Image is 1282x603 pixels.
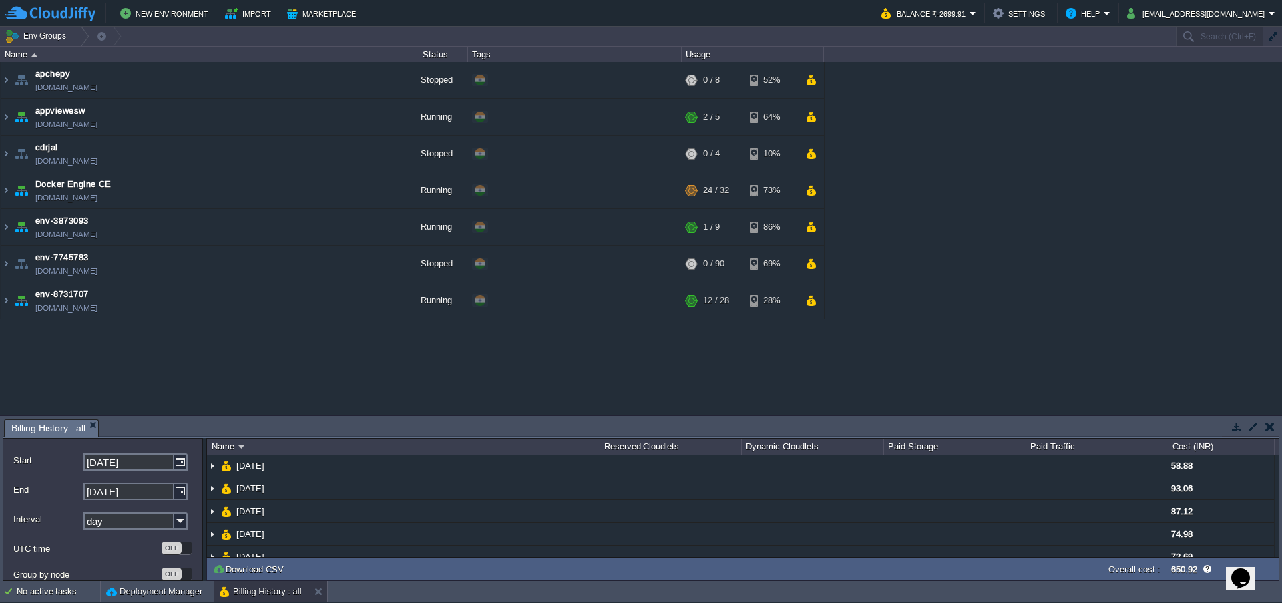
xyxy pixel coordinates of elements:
[1226,550,1269,590] iframe: chat widget
[235,551,266,562] span: [DATE]
[1171,461,1193,471] span: 58.88
[1171,529,1193,539] span: 74.98
[212,563,288,575] button: Download CSV
[221,455,232,477] img: AMDAwAAAACH5BAEAAAAALAAAAAABAAEAAAICRAEAOw==
[401,246,468,282] div: Stopped
[35,178,112,191] a: Docker Engine CE
[750,99,793,135] div: 64%
[703,172,729,208] div: 24 / 32
[35,67,70,81] a: apchepy
[35,141,58,154] a: cdrjal
[703,282,729,319] div: 12 / 28
[1,209,11,245] img: AMDAwAAAACH5BAEAAAAALAAAAAABAAEAAAICRAEAOw==
[1171,564,1197,574] label: 650.92
[750,282,793,319] div: 28%
[703,246,724,282] div: 0 / 90
[12,99,31,135] img: AMDAwAAAACH5BAEAAAAALAAAAAABAAEAAAICRAEAOw==
[750,209,793,245] div: 86%
[17,581,100,602] div: No active tasks
[106,585,202,598] button: Deployment Manager
[235,483,266,494] a: [DATE]
[1,47,401,62] div: Name
[162,568,182,580] div: OFF
[287,5,360,21] button: Marketplace
[1127,5,1269,21] button: [EMAIL_ADDRESS][DOMAIN_NAME]
[1,136,11,172] img: AMDAwAAAACH5BAEAAAAALAAAAAABAAEAAAICRAEAOw==
[703,209,720,245] div: 1 / 9
[401,62,468,98] div: Stopped
[35,191,97,204] a: [DOMAIN_NAME]
[11,420,85,437] span: Billing History : all
[1,246,11,282] img: AMDAwAAAACH5BAEAAAAALAAAAAABAAEAAAICRAEAOw==
[207,546,218,568] img: AMDAwAAAACH5BAEAAAAALAAAAAABAAEAAAICRAEAOw==
[35,264,97,278] a: [DOMAIN_NAME]
[35,81,97,94] a: [DOMAIN_NAME]
[1171,552,1193,562] span: 72.69
[13,512,82,526] label: Interval
[1108,564,1160,574] label: Overall cost :
[1027,439,1168,455] div: Paid Traffic
[401,209,468,245] div: Running
[207,523,218,545] img: AMDAwAAAACH5BAEAAAAALAAAAAABAAEAAAICRAEAOw==
[750,62,793,98] div: 52%
[682,47,823,62] div: Usage
[225,5,275,21] button: Import
[12,172,31,208] img: AMDAwAAAACH5BAEAAAAALAAAAAABAAEAAAICRAEAOw==
[207,477,218,499] img: AMDAwAAAACH5BAEAAAAALAAAAAABAAEAAAICRAEAOw==
[235,528,266,540] a: [DATE]
[703,99,720,135] div: 2 / 5
[885,439,1026,455] div: Paid Storage
[31,53,37,57] img: AMDAwAAAACH5BAEAAAAALAAAAAABAAEAAAICRAEAOw==
[881,5,970,21] button: Balance ₹-2699.91
[703,136,720,172] div: 0 / 4
[12,62,31,98] img: AMDAwAAAACH5BAEAAAAALAAAAAABAAEAAAICRAEAOw==
[221,500,232,522] img: AMDAwAAAACH5BAEAAAAALAAAAAABAAEAAAICRAEAOw==
[1169,439,1274,455] div: Cost (INR)
[13,542,160,556] label: UTC time
[1,172,11,208] img: AMDAwAAAACH5BAEAAAAALAAAAAABAAEAAAICRAEAOw==
[35,104,85,118] a: appviewesw
[1171,483,1193,493] span: 93.06
[469,47,681,62] div: Tags
[207,455,218,477] img: AMDAwAAAACH5BAEAAAAALAAAAAABAAEAAAICRAEAOw==
[750,172,793,208] div: 73%
[162,542,182,554] div: OFF
[401,172,468,208] div: Running
[1,62,11,98] img: AMDAwAAAACH5BAEAAAAALAAAAAABAAEAAAICRAEAOw==
[35,118,97,131] a: [DOMAIN_NAME]
[12,282,31,319] img: AMDAwAAAACH5BAEAAAAALAAAAAABAAEAAAICRAEAOw==
[1,99,11,135] img: AMDAwAAAACH5BAEAAAAALAAAAAABAAEAAAICRAEAOw==
[703,62,720,98] div: 0 / 8
[207,500,218,522] img: AMDAwAAAACH5BAEAAAAALAAAAAABAAEAAAICRAEAOw==
[220,585,302,598] button: Billing History : all
[993,5,1049,21] button: Settings
[35,228,97,241] a: [DOMAIN_NAME]
[12,246,31,282] img: AMDAwAAAACH5BAEAAAAALAAAAAABAAEAAAICRAEAOw==
[12,136,31,172] img: AMDAwAAAACH5BAEAAAAALAAAAAABAAEAAAICRAEAOw==
[5,27,71,45] button: Env Groups
[35,301,97,315] a: [DOMAIN_NAME]
[35,288,89,301] a: env-8731707
[235,460,266,471] a: [DATE]
[750,136,793,172] div: 10%
[221,546,232,568] img: AMDAwAAAACH5BAEAAAAALAAAAAABAAEAAAICRAEAOw==
[402,47,467,62] div: Status
[221,477,232,499] img: AMDAwAAAACH5BAEAAAAALAAAAAABAAEAAAICRAEAOw==
[35,214,89,228] a: env-3873093
[601,439,742,455] div: Reserved Cloudlets
[1066,5,1104,21] button: Help
[221,523,232,545] img: AMDAwAAAACH5BAEAAAAALAAAAAABAAEAAAICRAEAOw==
[1,282,11,319] img: AMDAwAAAACH5BAEAAAAALAAAAAABAAEAAAICRAEAOw==
[208,439,600,455] div: Name
[13,568,160,582] label: Group by node
[235,506,266,517] span: [DATE]
[401,99,468,135] div: Running
[401,282,468,319] div: Running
